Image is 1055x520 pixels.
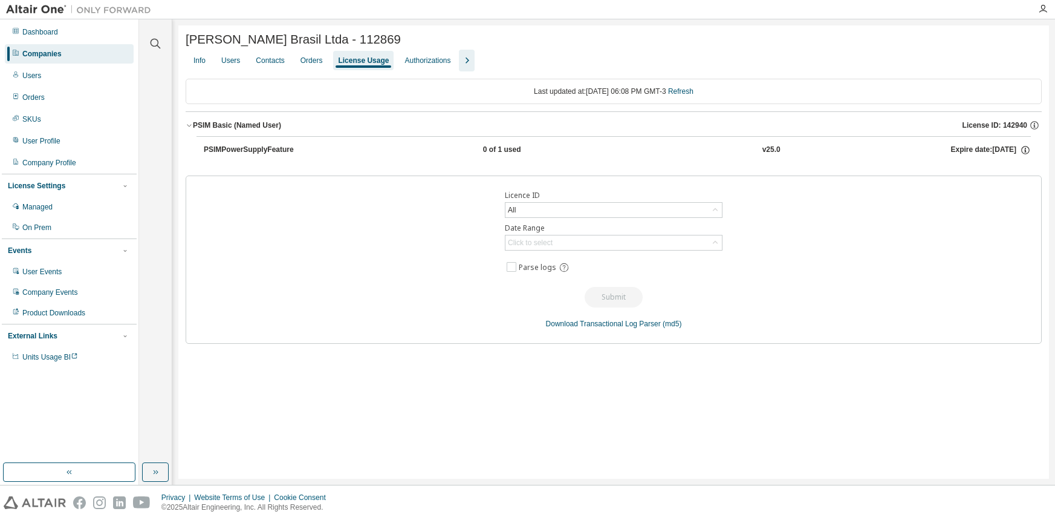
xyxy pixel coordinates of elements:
div: PSIM Basic (Named User) [193,120,281,130]
a: Refresh [668,87,693,96]
div: Companies [22,49,62,59]
div: On Prem [22,223,51,232]
div: Company Events [22,288,77,297]
div: Click to select [505,235,722,250]
div: Last updated at: [DATE] 06:08 PM GMT-3 [186,79,1042,104]
img: Altair One [6,4,157,16]
div: v25.0 [762,145,781,156]
div: Users [221,56,240,65]
img: facebook.svg [73,496,86,509]
div: 0 of 1 used [483,145,592,156]
div: PSIMPowerSupplyFeature [204,145,313,156]
span: License ID: 142940 [962,120,1027,130]
div: Privacy [161,493,194,502]
label: Date Range [505,223,722,233]
div: Expire date: [DATE] [951,145,1031,156]
div: Click to select [508,238,553,248]
div: Contacts [256,56,284,65]
div: External Links [8,331,57,341]
div: Orders [22,93,45,102]
span: [PERSON_NAME] Brasil Ltda - 112869 [186,33,401,47]
div: Dashboard [22,27,58,37]
div: User Profile [22,136,60,146]
div: License Settings [8,181,65,191]
div: Events [8,246,31,255]
div: SKUs [22,114,41,124]
a: (md5) [663,320,681,328]
div: Authorizations [404,56,450,65]
img: youtube.svg [133,496,151,509]
div: Website Terms of Use [194,493,274,502]
div: All [505,203,722,217]
div: Info [193,56,206,65]
div: Company Profile [22,158,76,168]
div: User Events [22,267,62,277]
div: Product Downloads [22,308,85,318]
div: Orders [300,56,323,65]
button: Submit [585,287,643,308]
span: Parse logs [519,263,556,272]
div: Managed [22,202,53,212]
img: instagram.svg [93,496,106,509]
label: Licence ID [505,191,722,200]
div: All [506,203,518,217]
button: PSIMPowerSupplyFeature0 of 1 usedv25.0Expire date:[DATE] [204,137,1031,163]
span: Units Usage BI [22,353,78,361]
div: License Usage [338,56,389,65]
a: Download Transactional Log Parser [546,320,661,328]
div: Cookie Consent [274,493,333,502]
img: linkedin.svg [113,496,126,509]
p: © 2025 Altair Engineering, Inc. All Rights Reserved. [161,502,333,513]
button: PSIM Basic (Named User)License ID: 142940 [186,112,1042,139]
div: Users [22,71,41,81]
img: altair_logo.svg [4,496,66,509]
